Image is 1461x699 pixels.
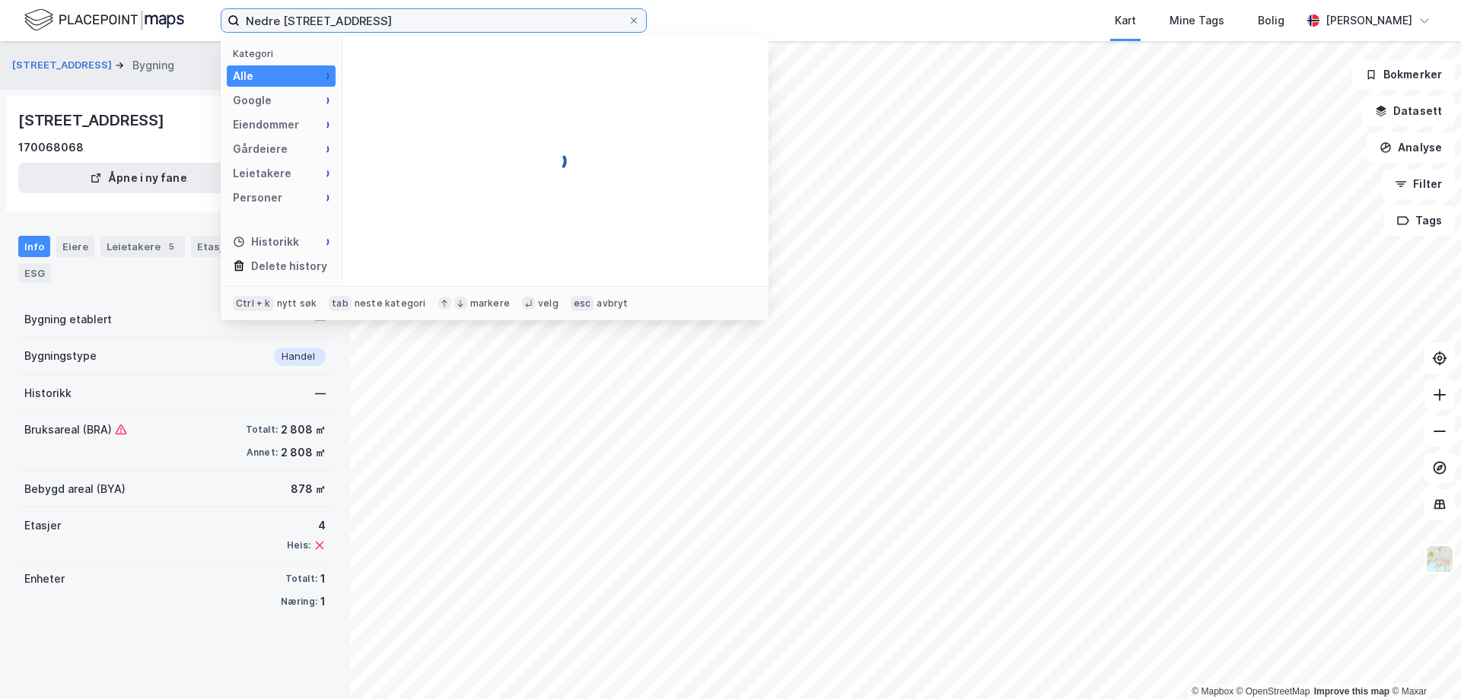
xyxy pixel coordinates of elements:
[355,297,426,310] div: neste kategori
[1170,11,1224,30] div: Mine Tags
[12,58,115,73] button: [STREET_ADDRESS]
[24,310,112,329] div: Bygning etablert
[233,67,253,85] div: Alle
[1425,545,1454,573] img: Z
[24,421,127,439] div: Bruksareal (BRA)
[1362,96,1455,126] button: Datasett
[24,480,126,498] div: Bebygd areal (BYA)
[315,384,326,402] div: —
[277,297,317,310] div: nytt søk
[287,516,326,535] div: 4
[320,593,326,611] div: 1
[24,384,72,402] div: Historikk
[317,119,329,131] img: spinner.a6d8c91a73a9ac5275cf975e30b51cfb.svg
[287,539,310,551] div: Heis:
[281,443,326,462] div: 2 808 ㎡
[1385,626,1461,699] div: Kontrollprogram for chat
[1192,686,1233,697] a: Mapbox
[24,347,97,365] div: Bygningstype
[281,421,326,439] div: 2 808 ㎡
[56,236,94,257] div: Eiere
[18,163,259,193] button: Åpne i ny fane
[1314,686,1389,697] a: Improve this map
[233,296,274,311] div: Ctrl + k
[251,257,327,275] div: Delete history
[1382,169,1455,199] button: Filter
[18,138,84,157] div: 170068068
[233,164,291,183] div: Leietakere
[317,167,329,180] img: spinner.a6d8c91a73a9ac5275cf975e30b51cfb.svg
[247,446,278,459] div: Annet:
[18,108,167,132] div: [STREET_ADDRESS]
[18,236,50,257] div: Info
[1352,59,1455,90] button: Bokmerker
[100,236,185,257] div: Leietakere
[597,297,628,310] div: avbryt
[233,91,272,110] div: Google
[24,516,61,535] div: Etasjer
[1326,11,1412,30] div: [PERSON_NAME]
[1258,11,1284,30] div: Bolig
[132,56,174,75] div: Bygning
[18,263,51,283] div: ESG
[240,9,628,32] input: Søk på adresse, matrikkel, gårdeiere, leietakere eller personer
[317,70,329,82] img: spinner.a6d8c91a73a9ac5275cf975e30b51cfb.svg
[24,7,184,33] img: logo.f888ab2527a4732fd821a326f86c7f29.svg
[24,570,65,588] div: Enheter
[543,149,568,173] img: spinner.a6d8c91a73a9ac5275cf975e30b51cfb.svg
[233,48,336,59] div: Kategori
[317,143,329,155] img: spinner.a6d8c91a73a9ac5275cf975e30b51cfb.svg
[281,596,317,608] div: Næring:
[320,570,326,588] div: 1
[317,236,329,248] img: spinner.a6d8c91a73a9ac5275cf975e30b51cfb.svg
[246,424,278,436] div: Totalt:
[233,140,288,158] div: Gårdeiere
[233,116,299,134] div: Eiendommer
[197,240,304,253] div: Etasjer og enheter
[291,480,326,498] div: 878 ㎡
[538,297,559,310] div: velg
[470,297,510,310] div: markere
[285,573,317,585] div: Totalt:
[1384,205,1455,236] button: Tags
[329,296,352,311] div: tab
[317,94,329,106] img: spinner.a6d8c91a73a9ac5275cf975e30b51cfb.svg
[571,296,594,311] div: esc
[1115,11,1136,30] div: Kart
[1385,626,1461,699] iframe: Chat Widget
[1367,132,1455,163] button: Analyse
[317,192,329,204] img: spinner.a6d8c91a73a9ac5275cf975e30b51cfb.svg
[1237,686,1310,697] a: OpenStreetMap
[164,239,179,254] div: 5
[233,233,299,251] div: Historikk
[233,189,282,207] div: Personer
